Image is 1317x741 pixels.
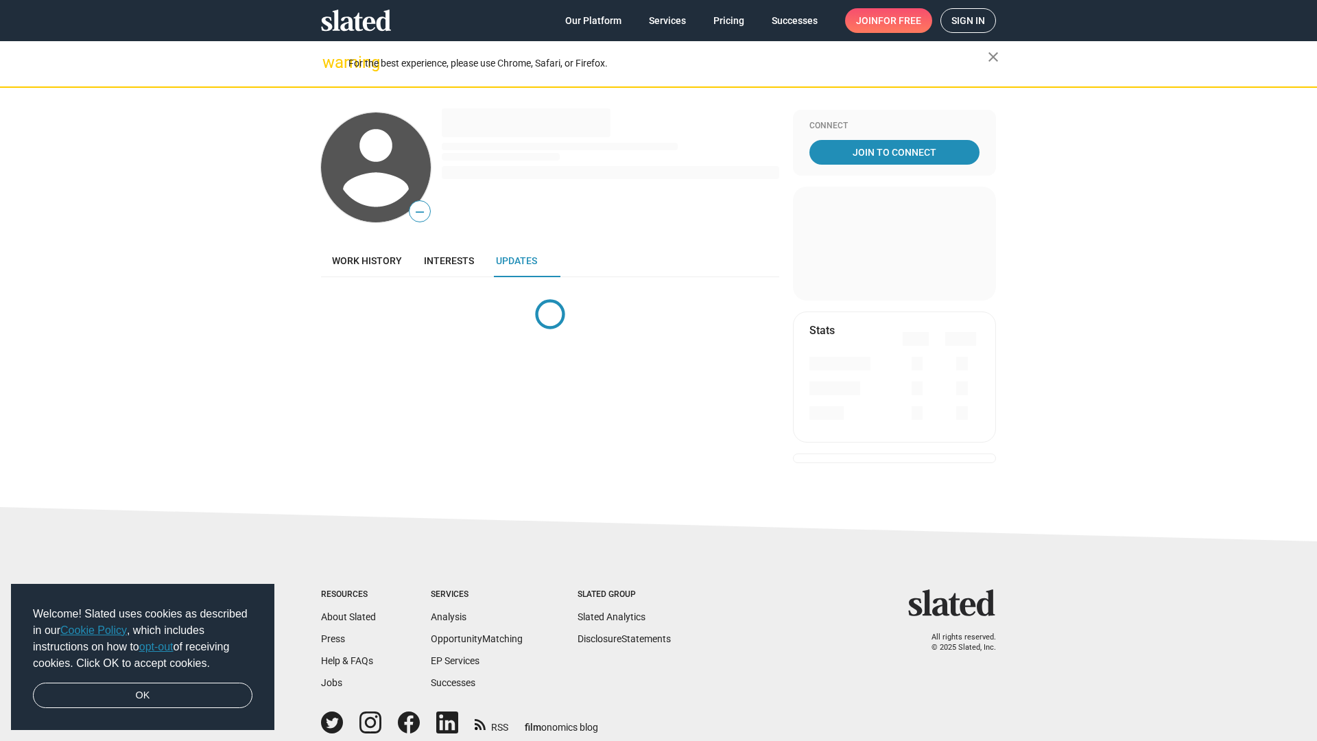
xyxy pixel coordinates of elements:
a: Slated Analytics [578,611,645,622]
div: cookieconsent [11,584,274,731]
a: Analysis [431,611,466,622]
a: Pricing [702,8,755,33]
span: Pricing [713,8,744,33]
span: film [525,722,541,733]
div: For the best experience, please use Chrome, Safari, or Firefox. [348,54,988,73]
span: Successes [772,8,818,33]
a: Updates [485,244,548,277]
a: EP Services [431,655,479,666]
a: filmonomics blog [525,710,598,734]
a: Work history [321,244,413,277]
span: Sign in [951,9,985,32]
a: DisclosureStatements [578,633,671,644]
span: Join To Connect [812,140,977,165]
a: Interests [413,244,485,277]
a: dismiss cookie message [33,683,252,709]
a: Help & FAQs [321,655,373,666]
div: Services [431,589,523,600]
a: Press [321,633,345,644]
a: Cookie Policy [60,624,127,636]
mat-card-title: Stats [809,323,835,338]
a: Sign in [940,8,996,33]
a: Our Platform [554,8,632,33]
a: Successes [431,677,475,688]
a: OpportunityMatching [431,633,523,644]
a: Services [638,8,697,33]
span: Services [649,8,686,33]
div: Resources [321,589,376,600]
div: Connect [809,121,980,132]
a: RSS [475,713,508,734]
p: All rights reserved. © 2025 Slated, Inc. [917,633,996,652]
span: Our Platform [565,8,621,33]
a: opt-out [139,641,174,652]
span: Welcome! Slated uses cookies as described in our , which includes instructions on how to of recei... [33,606,252,672]
div: Slated Group [578,589,671,600]
mat-icon: close [985,49,1001,65]
span: Interests [424,255,474,266]
a: Joinfor free [845,8,932,33]
span: — [410,203,430,221]
span: Work history [332,255,402,266]
a: Successes [761,8,829,33]
span: for free [878,8,921,33]
mat-icon: warning [322,54,339,71]
span: Updates [496,255,537,266]
span: Join [856,8,921,33]
a: Jobs [321,677,342,688]
a: About Slated [321,611,376,622]
a: Join To Connect [809,140,980,165]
